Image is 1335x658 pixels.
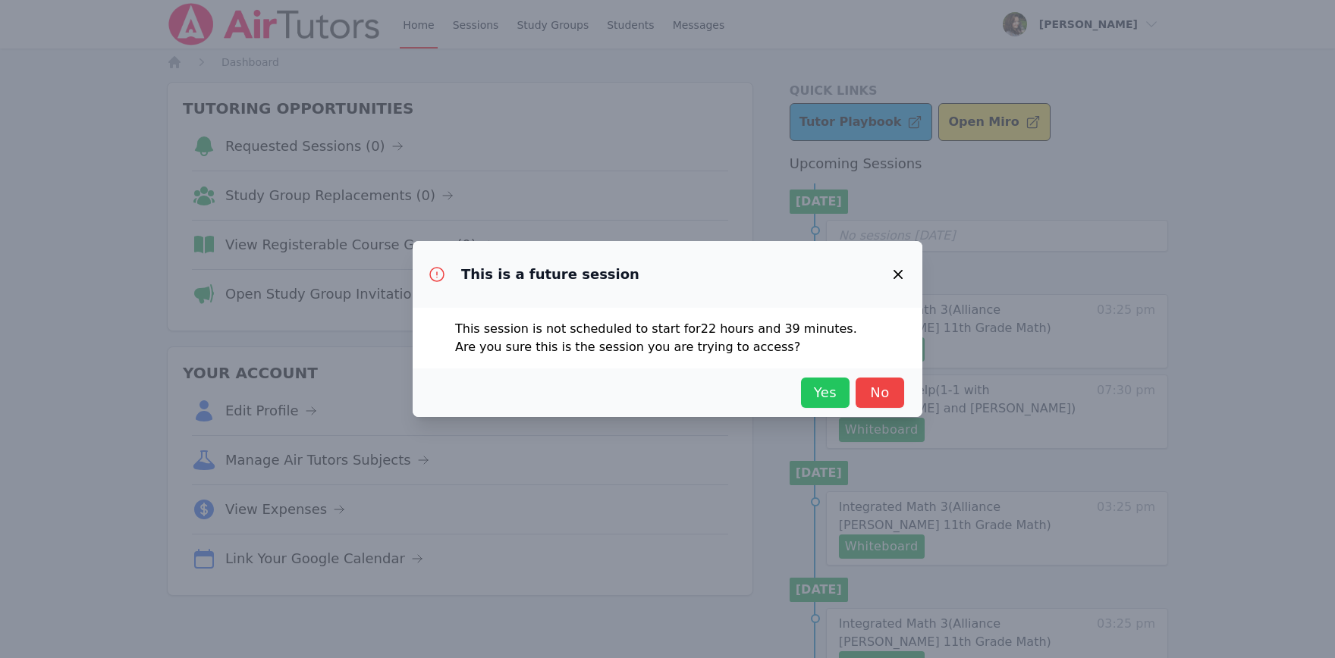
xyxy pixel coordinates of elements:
span: No [863,382,897,403]
button: Yes [801,378,850,408]
span: Yes [809,382,842,403]
p: This session is not scheduled to start for 22 hours and 39 minutes . Are you sure this is the ses... [455,320,880,356]
h3: This is a future session [461,265,639,284]
button: No [856,378,904,408]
